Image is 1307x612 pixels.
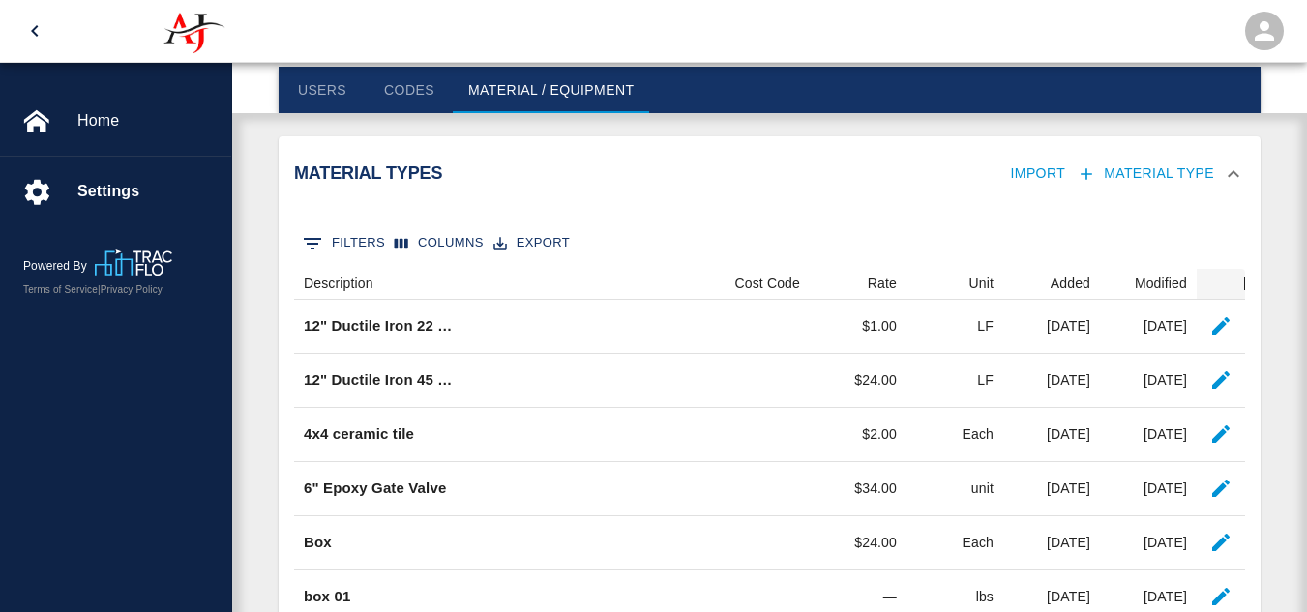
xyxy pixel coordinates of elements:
div: $1.00 [810,300,906,354]
div: [DATE] [1100,300,1197,354]
div: [DATE] [1100,516,1197,570]
p: 12" Ductile Iron 45 Bend [304,369,459,392]
button: Import [1003,156,1074,191]
a: Privacy Policy [101,284,163,295]
div: Added [1003,268,1100,299]
div: Rate [810,268,906,299]
div: Each [962,533,994,552]
div: $24.00 [810,516,906,570]
div: Description [304,268,373,299]
div: Material TypesImportMaterial Type [279,136,1261,211]
div: Unit [969,268,995,299]
div: [DATE] [1003,300,1100,354]
div: Modified [1135,268,1187,299]
p: Box [304,532,332,554]
button: Select columns [390,228,489,258]
h2: Material Types [294,163,604,185]
p: Powered By [23,257,95,275]
img: TracFlo [95,249,172,276]
div: [DATE] [1100,354,1197,408]
div: Cost Code [735,268,801,299]
div: Cost Code [468,268,810,299]
p: 4x4 ceramic tile [304,423,414,446]
div: unit [971,479,994,498]
div: [DATE] [1100,408,1197,462]
div: [DATE] [1003,516,1100,570]
div: Each [962,424,994,444]
p: box 01 [304,586,350,608]
div: LF [977,370,994,390]
div: [DATE] [1003,408,1100,462]
p: 6" Epoxy Gate Valve [304,478,446,500]
span: Settings [77,180,216,203]
button: Users [279,67,366,113]
div: tabs navigation [279,67,1261,113]
button: Material / Equipment [453,67,649,113]
a: Terms of Service [23,284,98,295]
button: Export [489,228,575,258]
div: Description [294,268,468,299]
div: lbs [976,587,994,606]
button: Codes [366,67,453,113]
button: Show filters [298,228,390,259]
span: | [98,284,101,295]
div: Unit [906,268,1003,299]
div: [DATE] [1100,462,1197,516]
div: $2.00 [810,408,906,462]
div: $24.00 [810,354,906,408]
button: open drawer [12,8,58,54]
button: Material Type [1073,156,1222,191]
div: Added [1051,268,1090,299]
iframe: Chat Widget [1210,519,1307,612]
div: $34.00 [810,462,906,516]
div: [DATE] [1003,462,1100,516]
span: Home [77,109,216,132]
div: [DATE] [1003,354,1100,408]
p: 12" Ductile Iron 22 Bend [304,315,459,337]
div: LF [977,316,994,335]
div: Modified [1100,268,1197,299]
div: Rate [868,268,897,299]
img: AJ Plumbing [153,4,232,58]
